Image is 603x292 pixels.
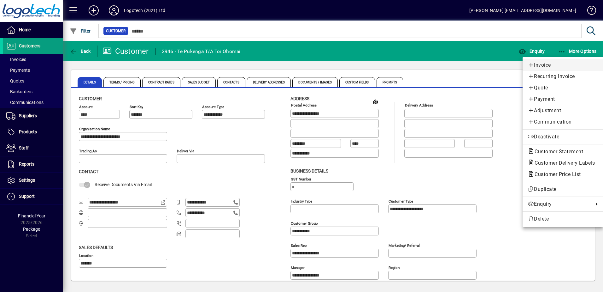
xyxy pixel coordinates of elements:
[528,133,598,141] span: Deactivate
[528,61,598,69] span: Invoice
[528,73,598,80] span: Recurring Invoice
[523,131,603,143] button: Deactivate customer
[528,200,590,208] span: Enquiry
[528,84,598,92] span: Quote
[528,118,598,126] span: Communication
[528,149,586,155] span: Customer Statement
[528,215,598,223] span: Delete
[528,186,598,193] span: Duplicate
[528,160,598,166] span: Customer Delivery Labels
[528,107,598,114] span: Adjustment
[528,171,584,177] span: Customer Price List
[528,95,598,103] span: Payment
